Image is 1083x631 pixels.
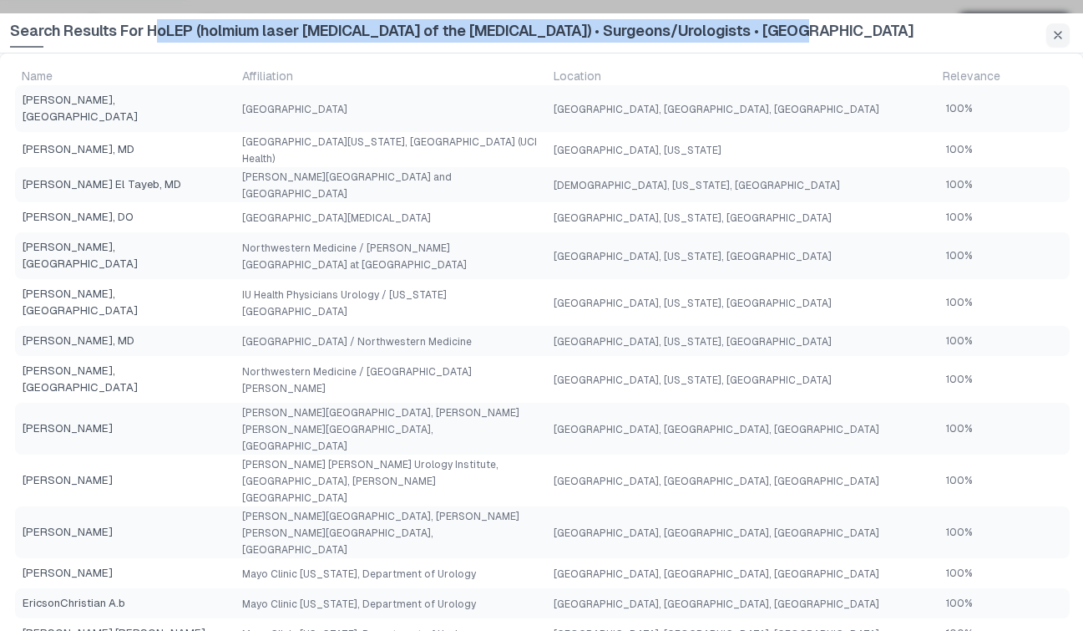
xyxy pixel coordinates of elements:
[242,242,467,271] span: Northwestern Medicine / [PERSON_NAME][GEOGRAPHIC_DATA] at [GEOGRAPHIC_DATA]
[23,209,229,226] span: [PERSON_NAME], DO
[242,598,476,610] span: Mayo Clinic [US_STATE], Department of Urology
[554,568,879,580] span: [GEOGRAPHIC_DATA], [GEOGRAPHIC_DATA], [GEOGRAPHIC_DATA]
[242,366,472,394] span: Northwestern Medicine / [GEOGRAPHIC_DATA][PERSON_NAME]
[23,141,229,158] span: [PERSON_NAME], MD
[554,336,832,348] span: [GEOGRAPHIC_DATA], [US_STATE], [GEOGRAPHIC_DATA]
[23,286,229,319] span: [PERSON_NAME], [GEOGRAPHIC_DATA]
[946,249,973,262] span: 100%
[15,67,235,85] td: Name
[242,212,431,224] span: [GEOGRAPHIC_DATA][MEDICAL_DATA]
[946,334,973,348] span: 100%
[946,143,973,156] span: 100%
[946,211,973,224] span: 100%
[554,104,879,115] span: [GEOGRAPHIC_DATA], [GEOGRAPHIC_DATA], [GEOGRAPHIC_DATA]
[242,336,472,348] span: [GEOGRAPHIC_DATA] / Northwestern Medicine
[554,374,832,386] span: [GEOGRAPHIC_DATA], [US_STATE], [GEOGRAPHIC_DATA]
[554,251,832,262] span: [GEOGRAPHIC_DATA], [US_STATE], [GEOGRAPHIC_DATA]
[946,567,973,580] span: 100%
[242,511,519,556] span: [PERSON_NAME][GEOGRAPHIC_DATA], [PERSON_NAME] [PERSON_NAME][GEOGRAPHIC_DATA], [GEOGRAPHIC_DATA]
[23,595,229,612] span: EricsonChristian A.b
[946,597,973,610] span: 100%
[242,104,347,115] span: [GEOGRAPHIC_DATA]
[23,420,229,437] span: [PERSON_NAME]
[242,568,476,580] span: Mayo Clinic [US_STATE], Department of Urology
[554,424,879,435] span: [GEOGRAPHIC_DATA], [GEOGRAPHIC_DATA], [GEOGRAPHIC_DATA]
[242,289,447,318] span: IU Health Physicians Urology / [US_STATE][GEOGRAPHIC_DATA]
[23,524,229,541] span: [PERSON_NAME]
[554,476,879,487] span: [GEOGRAPHIC_DATA], [GEOGRAPHIC_DATA], [GEOGRAPHIC_DATA]
[946,526,973,539] span: 100%
[554,598,879,610] span: [GEOGRAPHIC_DATA], [GEOGRAPHIC_DATA], [GEOGRAPHIC_DATA]
[946,422,973,435] span: 100%
[946,102,973,115] span: 100%
[23,565,229,582] span: [PERSON_NAME]
[946,474,973,487] span: 100%
[946,296,973,309] span: 100%
[554,145,721,156] span: [GEOGRAPHIC_DATA], [US_STATE]
[242,459,498,504] span: [PERSON_NAME] [PERSON_NAME] Urology Institute, [GEOGRAPHIC_DATA], [PERSON_NAME][GEOGRAPHIC_DATA]
[23,176,229,193] span: [PERSON_NAME] El Tayeb, MD
[554,212,832,224] span: [GEOGRAPHIC_DATA], [US_STATE], [GEOGRAPHIC_DATA]
[23,92,229,125] span: [PERSON_NAME], [GEOGRAPHIC_DATA]
[23,363,229,396] span: [PERSON_NAME], [GEOGRAPHIC_DATA]
[554,298,832,309] span: [GEOGRAPHIC_DATA], [US_STATE], [GEOGRAPHIC_DATA]
[554,527,879,539] span: [GEOGRAPHIC_DATA], [GEOGRAPHIC_DATA], [GEOGRAPHIC_DATA]
[10,19,913,48] span: Search Results For HoLEP (holmium laser [MEDICAL_DATA] of the [MEDICAL_DATA]) • Surgeons/Urologis...
[554,180,840,191] span: [DEMOGRAPHIC_DATA], [US_STATE], [GEOGRAPHIC_DATA]
[23,333,229,349] span: [PERSON_NAME], MD
[23,472,229,489] span: [PERSON_NAME]
[242,136,537,165] span: [GEOGRAPHIC_DATA][US_STATE], [GEOGRAPHIC_DATA] (UCI Health)
[936,67,1070,85] td: Relevance
[23,239,229,272] span: [PERSON_NAME], [GEOGRAPHIC_DATA]
[242,171,452,200] span: [PERSON_NAME][GEOGRAPHIC_DATA] and [GEOGRAPHIC_DATA]
[946,178,973,191] span: 100%
[235,67,547,85] td: Affiliation
[242,407,519,452] span: [PERSON_NAME][GEOGRAPHIC_DATA], [PERSON_NAME] [PERSON_NAME][GEOGRAPHIC_DATA], [GEOGRAPHIC_DATA]
[946,373,973,386] span: 100%
[547,67,936,85] td: Location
